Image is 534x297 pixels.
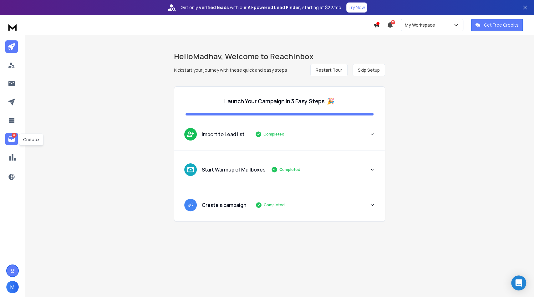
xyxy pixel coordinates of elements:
[263,132,284,137] p: Completed
[6,281,19,293] button: M
[202,201,246,209] p: Create a campaign
[279,167,300,172] p: Completed
[353,64,385,76] button: Skip Setup
[5,133,18,145] a: 8
[391,20,395,24] span: 32
[358,67,380,73] span: Skip Setup
[186,201,195,209] img: lead
[224,97,324,105] p: Launch Your Campaign in 3 Easy Steps
[174,123,385,151] button: leadImport to Lead listCompleted
[248,4,301,11] strong: AI-powered Lead Finder,
[174,158,385,186] button: leadStart Warmup of MailboxesCompleted
[19,134,43,146] div: Onebox
[199,4,229,11] strong: verified leads
[181,4,341,11] p: Get only with our starting at $22/mo
[6,21,19,33] img: logo
[471,19,523,31] button: Get Free Credits
[202,166,266,173] p: Start Warmup of Mailboxes
[346,3,367,13] button: Try Now
[174,51,385,61] h1: Hello Madhav , Welcome to ReachInbox
[348,4,365,11] p: Try Now
[264,202,285,207] p: Completed
[174,194,385,221] button: leadCreate a campaignCompleted
[327,97,335,105] span: 🎉
[186,166,195,174] img: lead
[310,64,348,76] button: Restart Tour
[484,22,519,28] p: Get Free Credits
[202,131,245,138] p: Import to Lead list
[186,130,195,138] img: lead
[174,67,287,73] p: Kickstart your journey with these quick and easy steps
[405,22,438,28] p: My Workspace
[511,275,526,290] div: Open Intercom Messenger
[12,133,17,138] p: 8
